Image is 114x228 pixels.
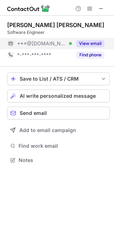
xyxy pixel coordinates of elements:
div: Software Engineer [7,29,110,36]
div: [PERSON_NAME] [PERSON_NAME] [7,21,104,29]
div: Save to List / ATS / CRM [20,76,97,82]
button: Send email [7,107,110,120]
button: Notes [7,155,110,165]
span: ***@[DOMAIN_NAME] [17,40,66,47]
span: Notes [19,157,107,163]
span: Send email [20,110,47,116]
img: ContactOut v5.3.10 [7,4,50,13]
button: Reveal Button [76,51,104,59]
span: AI write personalized message [20,93,96,99]
button: Add to email campaign [7,124,110,137]
button: Reveal Button [76,40,104,47]
button: AI write personalized message [7,90,110,102]
button: Find work email [7,141,110,151]
span: Find work email [19,143,107,149]
button: save-profile-one-click [7,72,110,85]
span: Add to email campaign [19,127,76,133]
